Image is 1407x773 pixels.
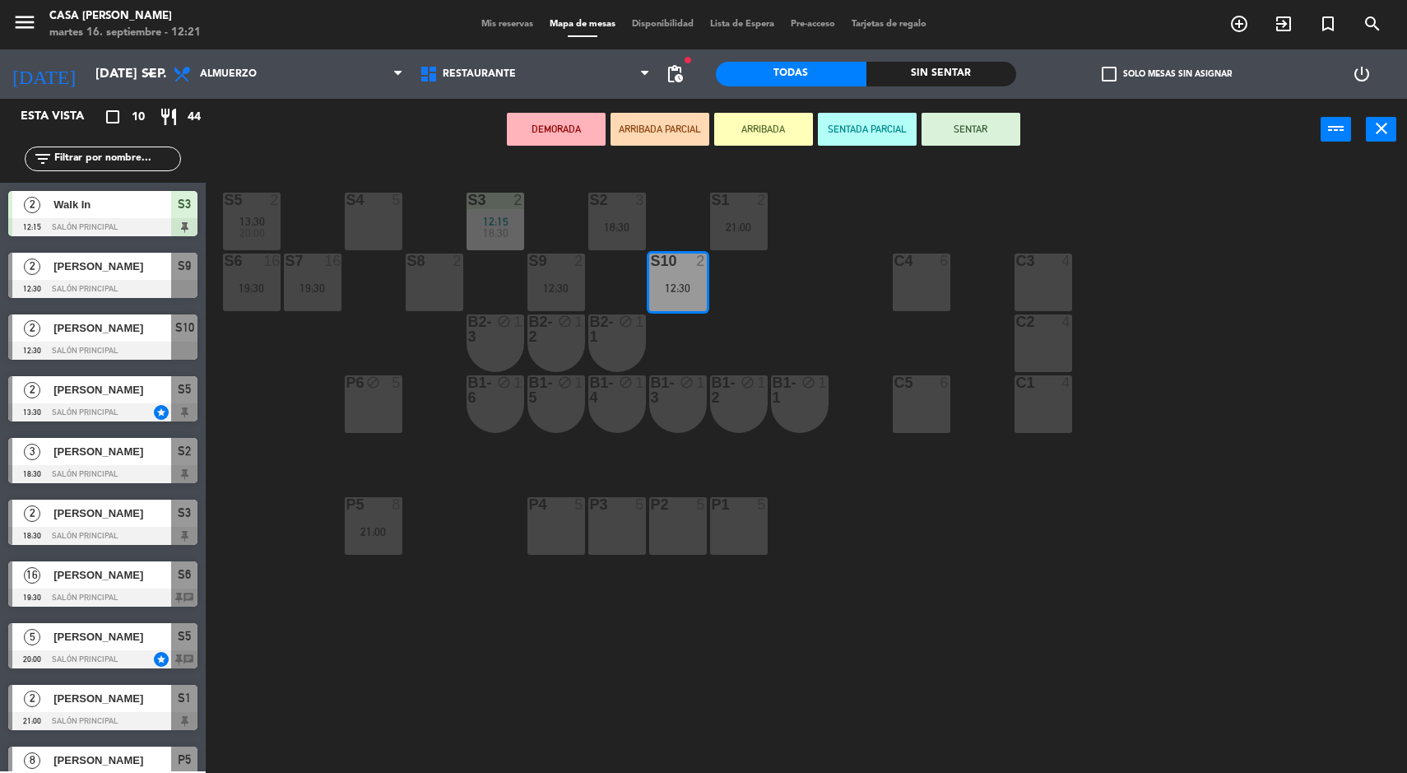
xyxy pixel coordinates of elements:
i: block [619,375,633,389]
div: 5 [757,497,767,512]
span: [PERSON_NAME] [53,381,171,398]
span: pending_actions [665,64,685,84]
div: 21:00 [345,526,402,538]
div: 4 [1061,375,1071,390]
div: P2 [651,497,652,512]
div: S8 [407,254,408,268]
span: 2 [24,320,40,337]
div: 6 [940,254,950,268]
div: 2 [574,254,584,268]
i: block [558,314,572,328]
span: 18:30 [483,226,508,240]
i: crop_square [103,107,123,127]
span: Walk In [53,196,171,213]
button: SENTADA PARCIAL [818,113,917,146]
span: Mis reservas [473,20,541,29]
span: 12:15 [483,215,508,228]
span: fiber_manual_record [683,55,693,65]
span: S10 [175,318,194,338]
div: C2 [1016,314,1017,329]
div: martes 16. septiembre - 12:21 [49,25,201,41]
div: 18:30 [588,221,646,233]
i: turned_in_not [1318,14,1338,34]
span: S1 [178,688,191,708]
div: B2-2 [529,314,530,344]
div: B2-1 [590,314,591,344]
i: block [619,314,633,328]
div: 4 [1061,314,1071,329]
div: 8 [392,497,402,512]
div: 5 [392,375,402,390]
span: S5 [178,380,191,399]
span: [PERSON_NAME] [53,505,171,522]
label: Solo mesas sin asignar [1102,67,1232,81]
i: block [497,375,511,389]
span: Restaurante [443,68,516,80]
i: search [1363,14,1382,34]
i: filter_list [33,149,53,169]
div: 16 [263,254,280,268]
div: S4 [346,193,347,207]
div: 5 [696,497,706,512]
button: close [1366,117,1396,142]
div: 21:00 [710,221,768,233]
i: exit_to_app [1274,14,1293,34]
div: 6 [940,375,950,390]
span: [PERSON_NAME] [53,752,171,769]
div: S10 [651,254,652,268]
div: S2 [590,193,591,207]
div: B1-6 [468,375,469,405]
button: menu [12,10,37,40]
span: 16 [24,567,40,584]
span: 44 [188,108,201,127]
i: block [558,375,572,389]
div: 5 [392,193,402,207]
span: S3 [178,503,191,523]
div: 2 [513,193,523,207]
input: Filtrar por nombre... [53,150,180,168]
i: power_input [1326,119,1346,138]
span: Pre-acceso [782,20,843,29]
span: 2 [24,258,40,275]
span: S5 [178,626,191,646]
span: Almuerzo [200,68,257,80]
div: 19:30 [223,282,281,294]
span: [PERSON_NAME] [53,628,171,645]
div: C3 [1016,254,1017,268]
span: 2 [24,691,40,707]
div: B1-2 [712,375,713,405]
span: 2 [24,382,40,398]
div: B1-4 [590,375,591,405]
span: Lista de Espera [702,20,782,29]
span: 8 [24,752,40,769]
span: 5 [24,629,40,645]
i: menu [12,10,37,35]
div: 2 [696,254,706,268]
div: Todas [716,62,866,86]
span: S2 [178,441,191,461]
span: 20:00 [239,226,265,240]
span: S3 [178,194,191,214]
i: block [680,375,694,389]
div: 2 [453,254,462,268]
span: 13:30 [239,215,265,228]
span: [PERSON_NAME] [53,319,171,337]
div: P3 [590,497,591,512]
span: [PERSON_NAME] [53,566,171,584]
span: [PERSON_NAME] [53,258,171,275]
span: 2 [24,197,40,213]
div: 19:30 [284,282,341,294]
span: [PERSON_NAME] [53,690,171,707]
button: power_input [1321,117,1351,142]
span: [PERSON_NAME] [53,443,171,460]
span: S9 [178,256,191,276]
div: P1 [712,497,713,512]
div: P6 [346,375,347,390]
div: B2-3 [468,314,469,344]
div: 1 [757,375,767,390]
div: 1 [818,375,828,390]
span: 2 [24,505,40,522]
